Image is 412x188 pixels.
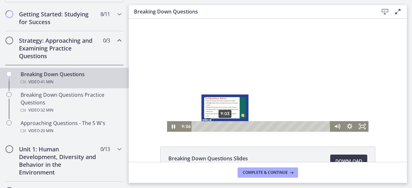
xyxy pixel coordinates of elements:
span: 8 / 11 [100,10,110,18]
button: Fullscreen [227,103,240,113]
span: · 20 min [40,127,53,135]
div: Video [21,127,121,135]
div: Video [21,78,121,86]
span: Complete & continue [243,170,288,175]
span: Download [335,157,362,165]
span: Breaking Down Questions Slides [168,155,248,162]
span: · 41 min [40,78,53,86]
button: Show settings menu [215,103,227,113]
h2: Strategy: Approaching and Examining Practice Questions [19,37,98,60]
div: Approaching Questions - The 5 W's [21,119,121,135]
a: Download [330,155,367,167]
iframe: Video Lesson [129,19,407,132]
span: 0 / 3 [103,37,110,44]
span: 0 / 13 [100,145,110,153]
div: Breaking Down Questions [21,70,121,86]
h2: Getting Started: Studying for Success [19,10,98,26]
div: Video [21,106,121,114]
div: Breaking Down Questions Practice Questions [21,91,121,114]
h3: Breaking Down Questions [134,8,368,15]
span: · 32 min [40,106,53,114]
button: Mute [202,103,215,113]
button: Complete & continue [238,167,298,178]
h2: Unit 1: Human Development, Diversity and Behavior in the Environment [19,145,98,176]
